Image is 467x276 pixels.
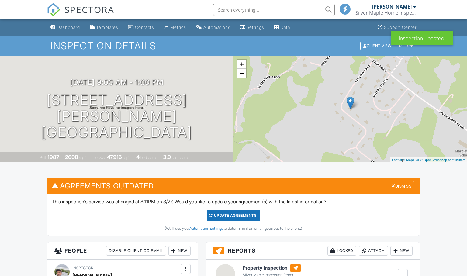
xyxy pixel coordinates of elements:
[10,92,224,140] h1: [STREET_ADDRESS][PERSON_NAME] [GEOGRAPHIC_DATA]
[52,226,416,231] div: (We'll use your to determine if an email goes out to the client.)
[189,226,223,231] a: Automation settings
[79,155,88,160] span: sq. ft.
[65,154,78,160] div: 2608
[203,25,230,30] div: Automations
[237,60,246,69] a: Zoom in
[106,246,166,256] div: Disable Client CC Email
[50,40,416,51] h1: Inspection Details
[247,25,264,30] div: Settings
[237,69,246,78] a: Zoom out
[390,157,467,163] div: |
[206,242,420,260] h3: Reports
[135,25,154,30] div: Contacts
[420,158,465,162] a: © OpenStreetMap contributors
[126,22,157,33] a: Contacts
[403,158,419,162] a: © MapTiler
[47,178,420,193] h3: Agreements Outdated
[375,22,419,33] a: Support Center
[161,22,189,33] a: Metrics
[391,31,453,45] div: Inspection updated!
[64,3,114,16] span: SPECTORA
[96,25,118,30] div: Templates
[87,22,121,33] a: Templates
[47,154,59,160] div: 1987
[238,22,267,33] a: Settings
[70,78,164,86] h3: [DATE] 9:00 am - 1:00 pm
[172,155,189,160] span: bathrooms
[163,154,171,160] div: 3.0
[360,42,394,50] div: Client View
[107,154,122,160] div: 47916
[47,3,60,16] img: The Best Home Inspection Software - Spectora
[213,4,335,16] input: Search everything...
[272,22,292,33] a: Data
[355,10,416,16] div: Silver Maple Home Inspections LLC
[168,246,191,256] div: New
[372,4,412,10] div: [PERSON_NAME]
[327,246,356,256] div: Locked
[170,25,186,30] div: Metrics
[47,242,198,260] h3: People
[390,246,413,256] div: New
[360,43,396,48] a: Client View
[47,8,114,21] a: SPECTORA
[72,266,93,270] span: Inspector
[57,25,80,30] div: Dashboard
[243,264,301,272] h6: Property Inspection
[384,25,417,30] div: Support Center
[123,155,130,160] span: sq.ft.
[136,154,140,160] div: 4
[359,246,388,256] div: Attach
[193,22,233,33] a: Automations (Basic)
[389,181,414,191] div: Dismiss
[140,155,157,160] span: bedrooms
[47,194,420,236] div: This inspection's service was changed at 8:11PM on 8/27. Would you like to update your agreement(...
[392,158,402,162] a: Leaflet
[280,25,290,30] div: Data
[40,155,47,160] span: Built
[93,155,106,160] span: Lot Size
[207,210,260,221] div: Update Agreements
[396,42,416,50] div: More
[48,22,82,33] a: Dashboard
